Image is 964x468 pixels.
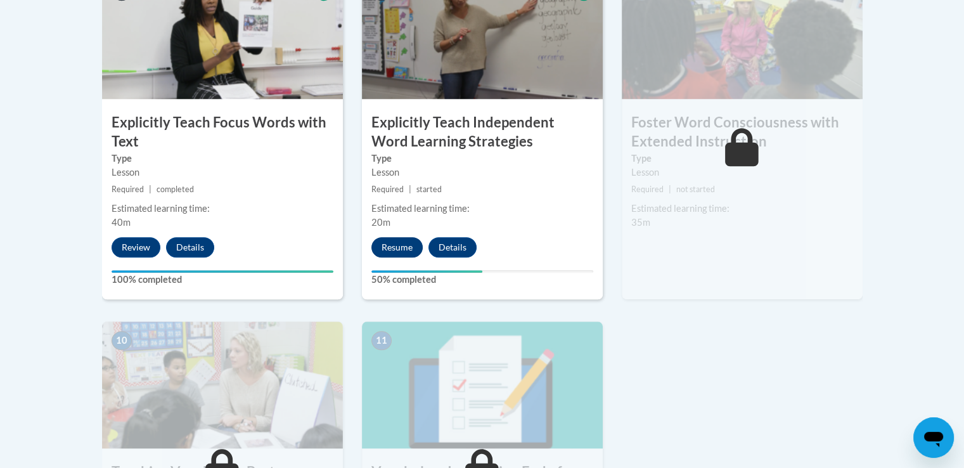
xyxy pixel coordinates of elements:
iframe: Button to launch messaging window [913,417,954,458]
span: 35m [631,217,650,228]
span: | [669,185,671,194]
span: not started [676,185,715,194]
span: 20m [371,217,390,228]
div: Estimated learning time: [631,202,853,216]
span: 11 [371,331,392,350]
h3: Explicitly Teach Focus Words with Text [102,113,343,152]
span: Required [112,185,144,194]
button: Details [166,237,214,257]
label: 100% completed [112,273,333,287]
span: completed [157,185,194,194]
div: Estimated learning time: [112,202,333,216]
span: 10 [112,331,132,350]
span: | [149,185,151,194]
div: Lesson [112,166,333,179]
label: Type [371,152,593,166]
label: 50% completed [371,273,593,287]
span: started [416,185,442,194]
div: Your progress [371,270,482,273]
span: 40m [112,217,131,228]
label: Type [112,152,333,166]
img: Course Image [362,322,603,448]
img: Course Image [102,322,343,448]
div: Estimated learning time: [371,202,593,216]
button: Details [428,237,477,257]
button: Resume [371,237,423,257]
span: | [409,185,411,194]
div: Lesson [631,166,853,179]
div: Lesson [371,166,593,179]
h3: Foster Word Consciousness with Extended Instruction [622,113,863,152]
div: Your progress [112,270,333,273]
h3: Explicitly Teach Independent Word Learning Strategies [362,113,603,152]
span: Required [631,185,664,194]
button: Review [112,237,160,257]
span: Required [371,185,404,194]
label: Type [631,152,853,166]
